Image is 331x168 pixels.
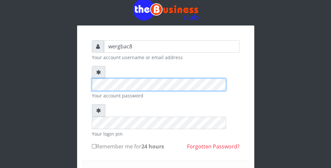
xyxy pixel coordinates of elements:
[104,40,239,53] input: Username or email address
[92,130,239,137] small: Your login pin
[92,143,164,150] label: Remember me for
[92,144,96,148] input: Remember me for24 hours
[92,54,239,61] small: Your account username or email address
[187,143,239,150] a: Forgotten Password?
[141,143,164,150] b: 24 hours
[92,92,239,99] small: Your account password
